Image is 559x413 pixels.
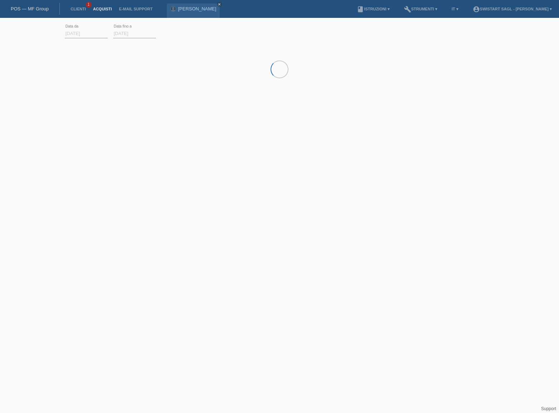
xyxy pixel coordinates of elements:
a: Clienti [67,7,89,11]
i: close [218,3,221,6]
a: POS — MF Group [11,6,49,11]
span: 1 [86,2,92,8]
i: account_circle [473,6,480,13]
a: close [217,2,222,7]
a: bookIstruzioni ▾ [353,7,393,11]
a: Support [541,406,556,411]
a: account_circleSwistart Sagl - [PERSON_NAME] ▾ [469,7,555,11]
a: [PERSON_NAME] [178,6,216,11]
i: build [404,6,411,13]
i: book [357,6,364,13]
a: IT ▾ [448,7,462,11]
a: E-mail Support [116,7,156,11]
a: Acquisti [89,7,116,11]
a: buildStrumenti ▾ [400,7,441,11]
